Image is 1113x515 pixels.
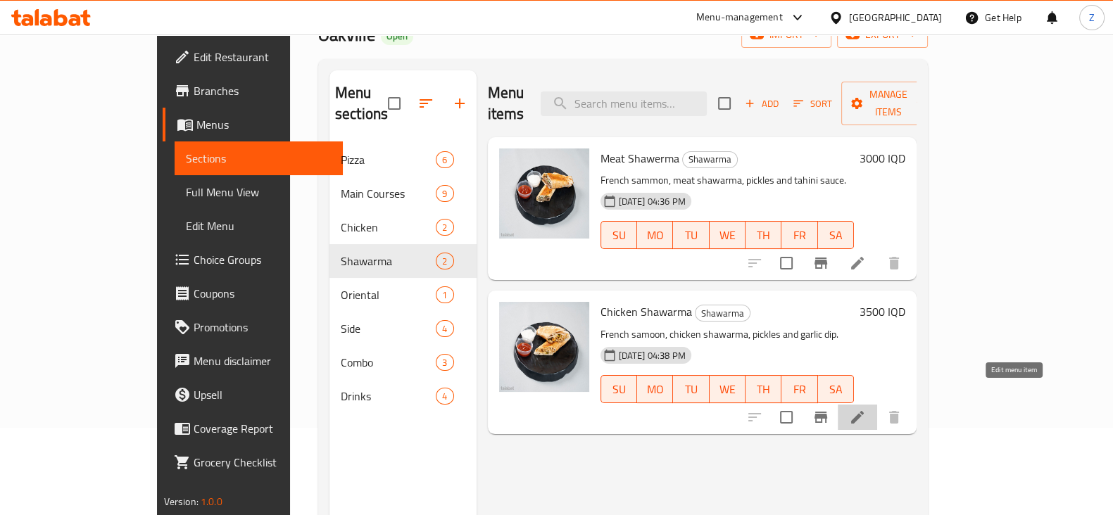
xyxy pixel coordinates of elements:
span: Shawarma [341,253,436,269]
span: Branches [194,82,332,99]
div: Main Courses9 [329,177,477,210]
button: SU [600,375,637,403]
span: Select all sections [379,89,409,118]
button: FR [781,221,817,249]
span: Z [1089,10,1095,25]
span: FR [787,225,812,246]
span: Chicken [341,219,436,236]
h6: 3000 IQD [860,148,905,168]
span: MO [643,225,667,246]
a: Full Menu View [175,175,343,209]
span: Coverage Report [194,420,332,437]
div: items [436,388,453,405]
div: Oriental1 [329,278,477,312]
div: Chicken2 [329,210,477,244]
input: search [541,91,707,116]
span: Full Menu View [186,184,332,201]
span: 9 [436,187,453,201]
button: TU [673,221,709,249]
span: Select to update [772,248,801,278]
button: Branch-specific-item [804,400,838,434]
div: items [436,286,453,303]
div: Drinks4 [329,379,477,413]
a: Sections [175,141,343,175]
span: SA [824,225,848,246]
span: Meat Shawerma [600,148,679,169]
a: Menu disclaimer [163,344,343,378]
span: TU [679,225,703,246]
div: items [436,253,453,269]
span: Shawarma [696,305,750,322]
span: FR [787,379,812,400]
span: Sort sections [409,87,443,120]
span: Select section [710,89,739,118]
div: Menu-management [696,9,783,26]
button: Sort [790,93,836,115]
button: WE [710,221,746,249]
span: export [848,26,917,44]
button: SA [818,221,854,249]
span: Menus [196,116,332,133]
span: Chicken Shawarma [600,301,692,322]
nav: Menu sections [329,137,477,419]
span: Oriental [341,286,436,303]
span: SU [607,379,631,400]
span: 2 [436,221,453,234]
span: Version: [164,492,199,511]
button: Add section [443,87,477,120]
span: SU [607,225,631,246]
span: [DATE] 04:36 PM [613,195,691,208]
div: items [436,151,453,168]
a: Edit Restaurant [163,40,343,74]
p: French samoon, chicken shawarma, pickles and garlic dip. [600,326,855,343]
a: Upsell [163,378,343,412]
span: Sort items [784,93,841,115]
span: Grocery Checklist [194,454,332,471]
button: delete [877,246,911,280]
span: MO [643,379,667,400]
a: Grocery Checklist [163,445,343,479]
span: TH [751,379,776,400]
span: 6 [436,153,453,167]
a: Edit menu item [849,255,866,272]
span: Promotions [194,319,332,336]
h6: 3500 IQD [860,302,905,322]
img: Chicken Shawarma [499,302,589,392]
a: Branches [163,74,343,108]
h2: Menu sections [335,82,388,125]
button: Manage items [841,82,936,125]
button: MO [637,221,673,249]
span: Open [381,30,413,42]
span: Add item [739,93,784,115]
span: Shawarma [683,151,737,167]
span: Main Courses [341,185,436,202]
span: 3 [436,356,453,369]
div: items [436,219,453,236]
span: Sort [793,96,832,112]
h2: Menu items [488,82,524,125]
img: Meat Shawerma [499,148,589,239]
a: Coupons [163,276,343,310]
div: Shawarma2 [329,244,477,278]
button: Add [739,93,784,115]
span: Add [743,96,781,112]
div: Pizza6 [329,143,477,177]
a: Choice Groups [163,243,343,276]
span: Side [341,320,436,337]
button: TH [746,375,781,403]
a: Coverage Report [163,412,343,445]
button: SU [600,221,637,249]
span: Edit Restaurant [194,49,332,65]
span: [DATE] 04:38 PM [613,349,691,362]
span: TU [679,379,703,400]
button: TU [673,375,709,403]
button: WE [710,375,746,403]
a: Promotions [163,310,343,344]
span: 1.0.0 [201,492,222,511]
button: delete [877,400,911,434]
